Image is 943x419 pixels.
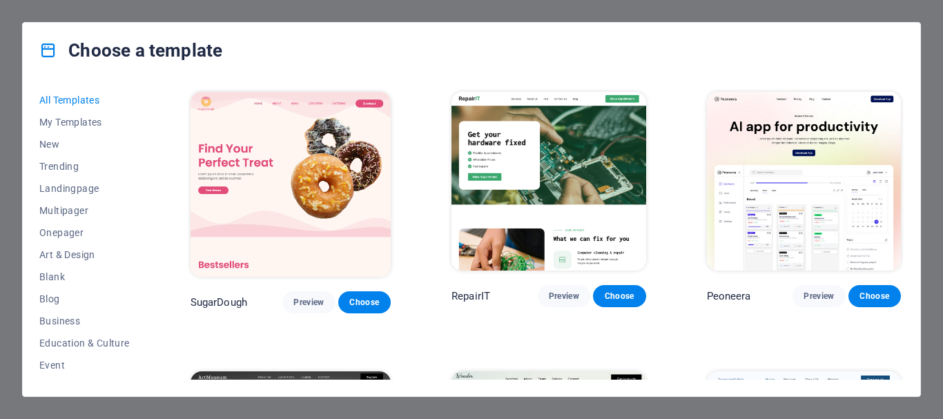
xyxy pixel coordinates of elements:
span: Multipager [39,205,130,216]
span: My Templates [39,117,130,128]
img: SugarDough [191,92,391,277]
span: Choose [349,297,380,308]
p: RepairIT [451,289,490,303]
span: Art & Design [39,249,130,260]
button: Choose [338,291,391,313]
button: Multipager [39,199,130,222]
h4: Choose a template [39,39,222,61]
button: My Templates [39,111,130,133]
button: Choose [593,285,645,307]
button: All Templates [39,89,130,111]
span: Preview [293,297,324,308]
span: Trending [39,161,130,172]
span: Landingpage [39,183,130,194]
button: Blank [39,266,130,288]
button: Education & Culture [39,332,130,354]
span: Preview [549,291,579,302]
span: New [39,139,130,150]
button: New [39,133,130,155]
p: SugarDough [191,295,247,309]
span: Choose [604,291,634,302]
button: Preview [538,285,590,307]
button: Business [39,310,130,332]
button: Trending [39,155,130,177]
button: Landingpage [39,177,130,199]
img: RepairIT [451,92,645,271]
button: Blog [39,288,130,310]
button: Art & Design [39,244,130,266]
button: Event [39,354,130,376]
span: Business [39,315,130,327]
span: All Templates [39,95,130,106]
span: Blank [39,271,130,282]
button: Preview [282,291,335,313]
span: Blog [39,293,130,304]
span: Onepager [39,227,130,238]
span: Education & Culture [39,338,130,349]
button: Onepager [39,222,130,244]
button: Gastronomy [39,376,130,398]
span: Event [39,360,130,371]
